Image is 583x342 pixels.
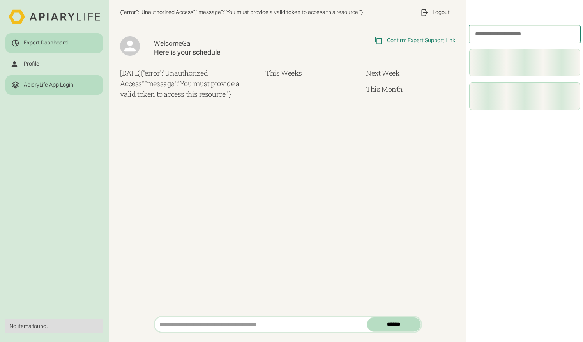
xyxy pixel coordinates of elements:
[5,33,103,53] a: Expert Dashboard
[433,9,450,16] div: Logout
[24,39,68,46] div: Expert Dashboard
[414,3,455,22] a: Logout
[182,39,192,47] span: Gal
[120,9,363,16] span: {"error":"Unauthorized Access","message":"You must provide a valid token to access this resource."}
[387,37,455,44] div: Confirm Expert Support Link
[154,48,303,57] div: Here is your schedule
[5,54,103,74] a: Profile
[24,60,39,67] div: Profile
[120,68,254,99] h3: [DATE]
[120,68,239,99] span: {"error":"Unauthorized Access","message":"You must provide a valid token to access this resource."}
[265,68,355,78] h3: This Weeks
[366,68,455,78] h3: Next Week
[9,323,99,330] div: No items found.
[154,39,303,48] div: Welcome
[5,75,103,95] a: ApiaryLife App Login
[24,82,73,89] div: ApiaryLife App Login
[366,84,455,94] h3: This Month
